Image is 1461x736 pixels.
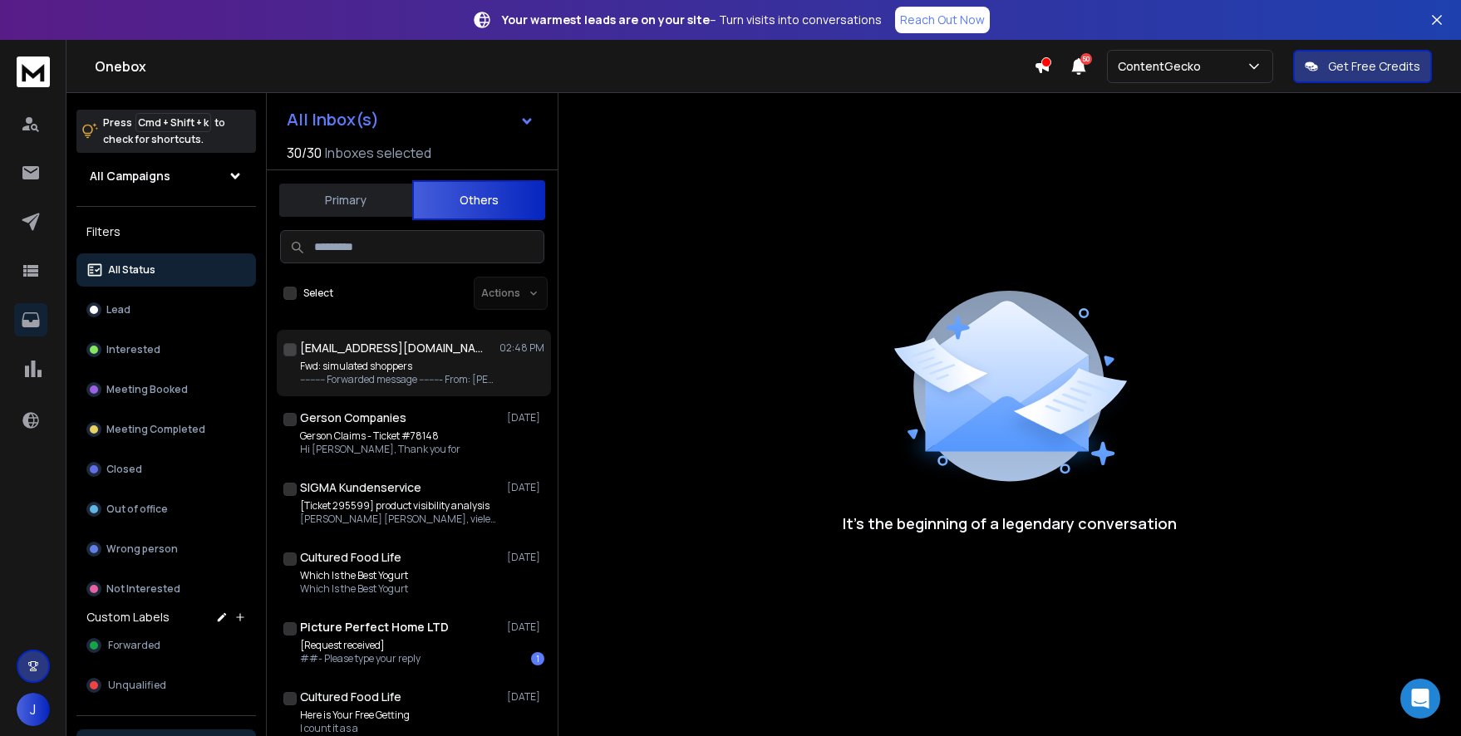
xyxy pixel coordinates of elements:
[106,343,160,356] p: Interested
[86,609,170,626] h3: Custom Labels
[300,619,449,635] h1: Picture Perfect Home LTD
[507,621,544,634] p: [DATE]
[1400,679,1440,719] div: Open Intercom Messenger
[106,303,130,316] p: Lead
[95,56,1034,76] h1: Onebox
[412,180,545,220] button: Others
[300,689,401,705] h1: Cultured Food Life
[135,113,211,132] span: Cmd + Shift + k
[531,652,544,665] div: 1
[300,360,499,373] p: Fwd: simulated shoppers
[502,12,882,28] p: – Turn visits into conversations
[507,551,544,564] p: [DATE]
[76,669,256,702] button: Unqualified
[300,479,421,496] h1: SIGMA Kundenservice
[300,639,421,652] p: [Request received]
[76,373,256,406] button: Meeting Booked
[1118,58,1208,75] p: ContentGecko
[507,481,544,494] p: [DATE]
[843,512,1177,535] p: It’s the beginning of a legendary conversation
[507,690,544,704] p: [DATE]
[76,159,256,193] button: All Campaigns
[76,629,256,662] button: Forwarded
[106,503,168,516] p: Out of office
[1080,53,1092,65] span: 50
[300,709,410,722] p: Here is Your Free Getting
[325,143,431,163] h3: Inboxes selected
[76,253,256,287] button: All Status
[300,722,410,735] p: I count it as a
[300,410,406,426] h1: Gerson Companies
[108,263,155,277] p: All Status
[1293,50,1432,83] button: Get Free Credits
[108,679,166,692] span: Unqualified
[76,333,256,366] button: Interested
[895,7,990,33] a: Reach Out Now
[76,413,256,446] button: Meeting Completed
[76,453,256,486] button: Closed
[76,572,256,606] button: Not Interested
[106,542,178,556] p: Wrong person
[106,463,142,476] p: Closed
[17,693,50,726] button: J
[106,423,205,436] p: Meeting Completed
[507,411,544,424] p: [DATE]
[273,103,548,136] button: All Inbox(s)
[300,549,401,566] h1: Cultured Food Life
[287,143,322,163] span: 30 / 30
[502,12,710,27] strong: Your warmest leads are on your site
[17,56,50,87] img: logo
[76,493,256,526] button: Out of office
[106,383,188,396] p: Meeting Booked
[900,12,985,28] p: Reach Out Now
[300,499,499,513] p: [Ticket 295599] product visibility analysis
[499,341,544,355] p: 02:48 PM
[279,182,412,218] button: Primary
[76,220,256,243] h3: Filters
[90,168,170,184] h1: All Campaigns
[300,582,408,596] p: Which Is the Best Yogurt
[300,340,483,356] h1: [EMAIL_ADDRESS][DOMAIN_NAME]
[103,115,225,148] p: Press to check for shortcuts.
[300,373,499,386] p: ---------- Forwarded message --------- From: [PERSON_NAME]
[1328,58,1420,75] p: Get Free Credits
[300,513,499,526] p: [PERSON_NAME] [PERSON_NAME], vielen Dank für Ihre
[300,652,421,665] p: ##- Please type your reply
[287,111,379,128] h1: All Inbox(s)
[300,443,460,456] p: Hi [PERSON_NAME], Thank you for
[106,582,180,596] p: Not Interested
[300,569,408,582] p: Which Is the Best Yogurt
[108,639,160,652] span: Forwarded
[76,293,256,326] button: Lead
[76,532,256,566] button: Wrong person
[303,287,333,300] label: Select
[300,429,460,443] p: Gerson Claims - Ticket #78148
